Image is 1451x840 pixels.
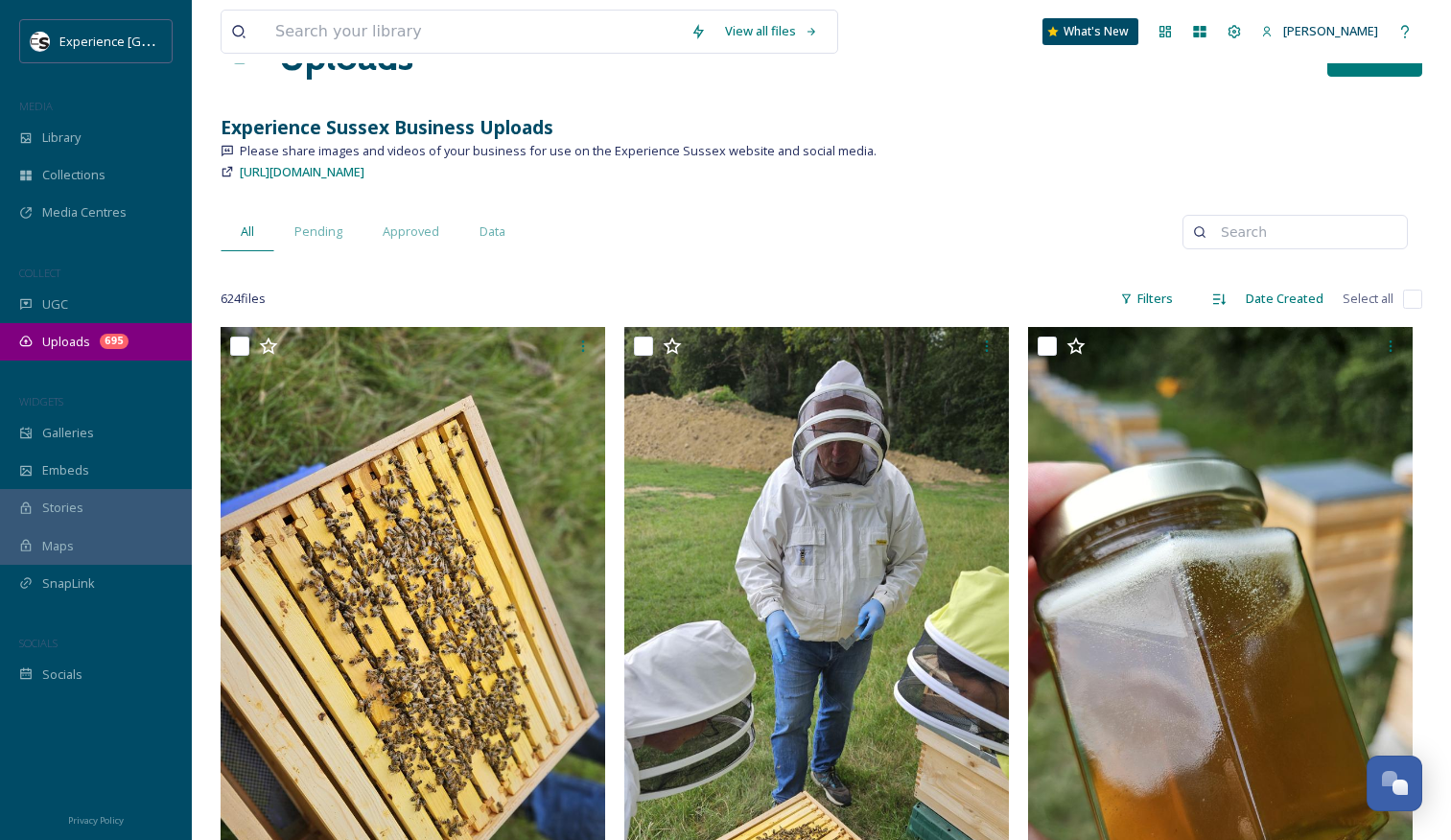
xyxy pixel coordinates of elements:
a: What's New [1042,18,1138,45]
span: Maps [42,537,74,555]
a: [PERSON_NAME] [1252,12,1388,50]
span: UGC [42,295,68,314]
a: View all files [715,12,828,50]
strong: Experience Sussex Business Uploads [221,114,553,140]
button: Open Chat [1367,756,1422,811]
span: 624 file s [221,290,266,308]
span: WIDGETS [19,394,63,408]
span: Experience [GEOGRAPHIC_DATA] [59,32,249,50]
span: All [241,222,254,241]
a: Privacy Policy [68,807,124,830]
a: [URL][DOMAIN_NAME] [240,160,364,183]
span: Media Centres [42,203,127,222]
span: Privacy Policy [68,814,124,827]
span: [PERSON_NAME] [1283,22,1378,39]
span: SOCIALS [19,636,58,650]
input: Search [1211,213,1397,251]
span: Please share images and videos of your business for use on the Experience Sussex website and soci... [240,142,877,160]
div: Filters [1111,280,1182,317]
span: SnapLink [42,574,95,593]
span: Uploads [42,333,90,351]
input: Search your library [266,11,681,53]
div: 695 [100,334,129,349]
div: Date Created [1236,280,1333,317]
span: Embeds [42,461,89,479]
span: Pending [294,222,342,241]
span: Collections [42,166,105,184]
span: [URL][DOMAIN_NAME] [240,163,364,180]
span: Socials [42,665,82,684]
span: Stories [42,499,83,517]
span: Approved [383,222,439,241]
img: WSCC%20ES%20Socials%20Icon%20-%20Secondary%20-%20Black.jpg [31,32,50,51]
span: Galleries [42,424,94,442]
span: Select all [1343,290,1393,308]
span: COLLECT [19,266,60,280]
span: Data [480,222,505,241]
span: Library [42,128,81,147]
span: MEDIA [19,99,53,113]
